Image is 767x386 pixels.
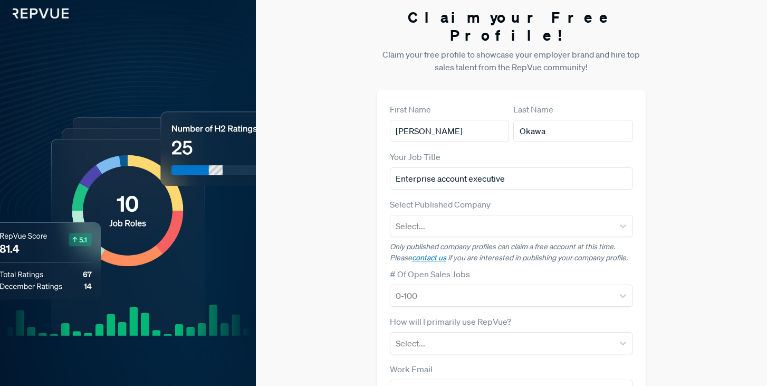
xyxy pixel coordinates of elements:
[390,120,509,142] input: First Name
[390,268,470,280] label: # Of Open Sales Jobs
[513,120,632,142] input: Last Name
[390,198,491,211] label: Select Published Company
[377,48,646,73] p: Claim your free profile to showcase your employer brand and hire top sales talent from the RepVue...
[390,167,633,190] input: Title
[377,8,646,44] h3: Claim your Free Profile!
[412,253,446,262] a: contact us
[390,150,440,163] label: Your Job Title
[390,103,431,116] label: First Name
[390,315,511,328] label: How will I primarily use RepVue?
[513,103,553,116] label: Last Name
[390,363,433,375] label: Work Email
[390,241,633,263] p: Only published company profiles can claim a free account at this time. Please if you are interest...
